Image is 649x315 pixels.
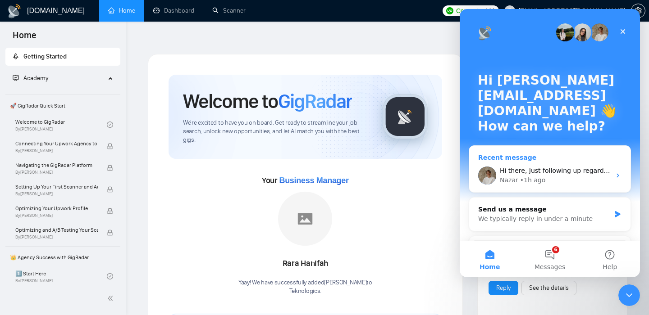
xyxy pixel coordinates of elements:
[529,283,569,293] a: See the details
[507,8,513,14] span: user
[521,281,576,295] button: See the details
[107,294,116,303] span: double-left
[496,283,511,293] a: Reply
[15,182,98,191] span: Setting Up Your First Scanner and Auto-Bidder
[6,97,119,115] span: 🚀 GigRadar Quick Start
[9,188,171,222] div: Send us a messageWe typically reply in under a minute
[15,204,98,213] span: Optimizing Your Upwork Profile
[15,266,107,286] a: 1️⃣ Start HereBy[PERSON_NAME]
[107,165,113,171] span: lock
[107,121,113,128] span: check-circle
[183,89,352,113] h1: Welcome to
[631,7,645,14] a: setting
[7,4,22,18] img: logo
[13,75,19,81] span: fund-projection-screen
[183,119,368,144] span: We're excited to have you on board. Get ready to streamline your job search, unlock new opportuni...
[60,232,120,268] button: Messages
[278,89,352,113] span: GigRadar
[75,255,106,261] span: Messages
[107,208,113,214] span: lock
[238,279,372,296] div: Yaay! We have successfully added [PERSON_NAME] to
[212,7,246,14] a: searchScanner
[15,170,98,175] span: By [PERSON_NAME]
[489,281,518,295] button: Reply
[107,143,113,149] span: lock
[485,6,495,16] span: 111
[108,7,135,14] a: homeHome
[5,48,120,66] li: Getting Started
[23,53,67,60] span: Getting Started
[238,256,372,271] div: Rara Hanifah
[446,7,453,14] img: upwork-logo.png
[279,176,348,185] span: Business Manager
[155,14,171,31] div: Close
[15,148,98,153] span: By [PERSON_NAME]
[618,284,640,306] iframe: Intercom live chat
[20,255,40,261] span: Home
[153,7,194,14] a: dashboardDashboard
[40,166,59,176] div: Nazar
[15,225,98,234] span: Optimizing and A/B Testing Your Scanner for Better Results
[5,29,44,48] span: Home
[460,9,640,277] iframe: Intercom live chat
[15,213,98,218] span: By [PERSON_NAME]
[456,6,483,16] span: Connects:
[120,232,180,268] button: Help
[6,248,119,266] span: 👑 Agency Success with GigRadar
[107,186,113,193] span: lock
[631,4,645,18] button: setting
[383,94,428,139] img: gigradar-logo.png
[15,234,98,240] span: By [PERSON_NAME]
[18,196,151,205] div: Send us a message
[15,115,107,135] a: Welcome to GigRadarBy[PERSON_NAME]
[143,255,157,261] span: Help
[15,139,98,148] span: Connecting Your Upwork Agency to GigRadar
[23,74,48,82] span: Academy
[15,191,98,197] span: By [PERSON_NAME]
[60,166,86,176] div: • 1h ago
[18,205,151,215] div: We typically reply in under a minute
[13,53,19,59] span: rocket
[278,192,332,246] img: placeholder.png
[107,229,113,236] span: lock
[13,74,48,82] span: Academy
[262,175,349,185] span: Your
[238,287,372,296] p: Teknologics .
[107,273,113,279] span: check-circle
[15,161,98,170] span: Navigating the GigRadar Platform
